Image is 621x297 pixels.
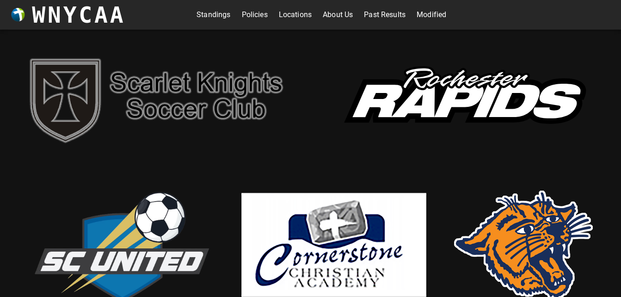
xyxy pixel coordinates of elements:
a: Locations [279,7,312,22]
img: rapids.svg [325,48,602,151]
a: About Us [323,7,353,22]
img: wnycaaBall.png [11,8,25,22]
img: sk.png [19,49,297,149]
img: cornerstone.png [241,193,426,297]
a: Modified [417,7,446,22]
a: Past Results [364,7,406,22]
a: Policies [242,7,268,22]
h3: WNYCAA [32,2,125,28]
a: Standings [197,7,230,22]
